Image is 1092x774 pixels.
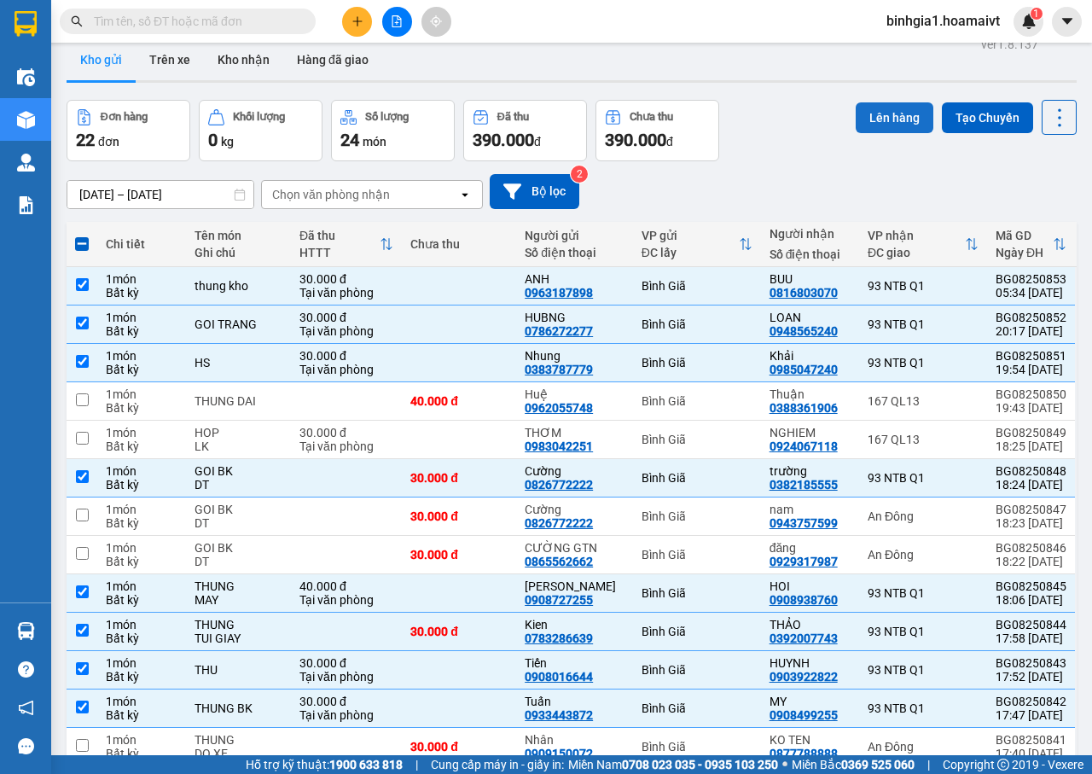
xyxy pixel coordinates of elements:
[106,541,177,555] div: 1 món
[630,111,673,123] div: Chưa thu
[770,631,838,645] div: 0392007743
[291,222,402,267] th: Toggle SortBy
[421,7,451,37] button: aim
[996,478,1066,492] div: 18:24 [DATE]
[106,387,177,401] div: 1 món
[770,227,851,241] div: Người nhận
[299,708,393,722] div: Tại văn phòng
[996,656,1066,670] div: BG08250843
[859,222,987,267] th: Toggle SortBy
[410,740,508,754] div: 30.000 đ
[106,708,177,722] div: Bất kỳ
[17,111,35,129] img: warehouse-icon
[525,618,624,631] div: Kien
[525,272,624,286] div: ANH
[299,229,380,242] div: Đã thu
[525,478,593,492] div: 0826772222
[18,661,34,678] span: question-circle
[299,579,393,593] div: 40.000 đ
[525,579,624,593] div: Vũ
[17,154,35,172] img: warehouse-icon
[642,229,739,242] div: VP gửi
[996,387,1066,401] div: BG08250850
[770,733,851,747] div: KO TEN
[770,311,851,324] div: LOAN
[382,7,412,37] button: file-add
[770,401,838,415] div: 0388361906
[770,363,838,376] div: 0985047240
[770,708,838,722] div: 0908499255
[340,130,359,150] span: 24
[473,130,534,150] span: 390.000
[233,111,285,123] div: Khối lượng
[996,747,1066,760] div: 17:40 [DATE]
[195,246,282,259] div: Ghi chú
[868,701,979,715] div: 93 NTB Q1
[106,401,177,415] div: Bất kỳ
[299,246,380,259] div: HTTT
[67,39,136,80] button: Kho gửi
[106,516,177,530] div: Bất kỳ
[195,279,282,293] div: thung kho
[410,471,508,485] div: 30.000 đ
[868,663,979,677] div: 93 NTB Q1
[136,39,204,80] button: Trên xe
[299,272,393,286] div: 30.000 đ
[642,586,752,600] div: Bình Giã
[329,758,403,771] strong: 1900 633 818
[195,701,282,715] div: THUNG BK
[106,324,177,338] div: Bất kỳ
[525,708,593,722] div: 0933443872
[770,503,851,516] div: nam
[195,618,282,631] div: THUNG
[525,516,593,530] div: 0826772222
[996,618,1066,631] div: BG08250844
[410,548,508,562] div: 30.000 đ
[94,12,295,31] input: Tìm tên, số ĐT hoặc mã đơn
[195,733,282,747] div: THUNG
[106,656,177,670] div: 1 món
[996,464,1066,478] div: BG08250848
[195,579,282,593] div: THUNG
[391,15,403,27] span: file-add
[365,111,409,123] div: Số lượng
[351,15,363,27] span: plus
[106,631,177,645] div: Bất kỳ
[927,755,930,774] span: |
[1060,14,1075,29] span: caret-down
[525,541,624,555] div: CƯỜNG GTN
[106,363,177,376] div: Bất kỳ
[841,758,915,771] strong: 0369 525 060
[106,478,177,492] div: Bất kỳ
[642,663,752,677] div: Bình Giã
[76,130,95,150] span: 22
[9,73,118,91] li: VP Bình Giã
[996,733,1066,747] div: BG08250841
[571,166,588,183] sup: 2
[1033,8,1039,20] span: 1
[770,618,851,631] div: THẢO
[106,237,177,251] div: Chi tiết
[996,631,1066,645] div: 17:58 [DATE]
[106,349,177,363] div: 1 món
[525,733,624,747] div: Nhân
[996,708,1066,722] div: 17:47 [DATE]
[106,618,177,631] div: 1 món
[299,670,393,684] div: Tại văn phòng
[770,247,851,261] div: Số điện thoại
[642,548,752,562] div: Bình Giã
[195,439,282,453] div: LK
[490,174,579,209] button: Bộ lọc
[106,272,177,286] div: 1 món
[195,555,282,568] div: DT
[410,237,508,251] div: Chưa thu
[996,246,1053,259] div: Ngày ĐH
[415,755,418,774] span: |
[987,222,1075,267] th: Toggle SortBy
[868,394,979,408] div: 167 QL13
[868,509,979,523] div: An Đông
[299,286,393,300] div: Tại văn phòng
[642,317,752,331] div: Bình Giã
[71,15,83,27] span: search
[525,503,624,516] div: Cường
